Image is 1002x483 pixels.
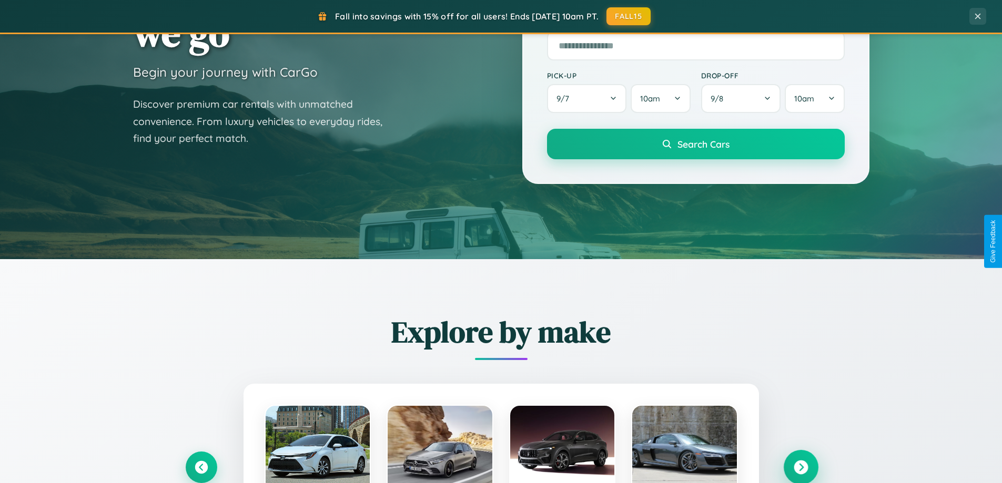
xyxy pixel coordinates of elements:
[640,94,660,104] span: 10am
[711,94,728,104] span: 9 / 8
[547,71,691,80] label: Pick-up
[547,84,627,113] button: 9/7
[133,64,318,80] h3: Begin your journey with CarGo
[631,84,690,113] button: 10am
[794,94,814,104] span: 10am
[547,129,845,159] button: Search Cars
[701,84,781,113] button: 9/8
[133,96,396,147] p: Discover premium car rentals with unmatched convenience. From luxury vehicles to everyday rides, ...
[556,94,574,104] span: 9 / 7
[701,71,845,80] label: Drop-off
[335,11,599,22] span: Fall into savings with 15% off for all users! Ends [DATE] 10am PT.
[677,138,730,150] span: Search Cars
[186,312,817,352] h2: Explore by make
[989,220,997,263] div: Give Feedback
[785,84,844,113] button: 10am
[606,7,651,25] button: FALL15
